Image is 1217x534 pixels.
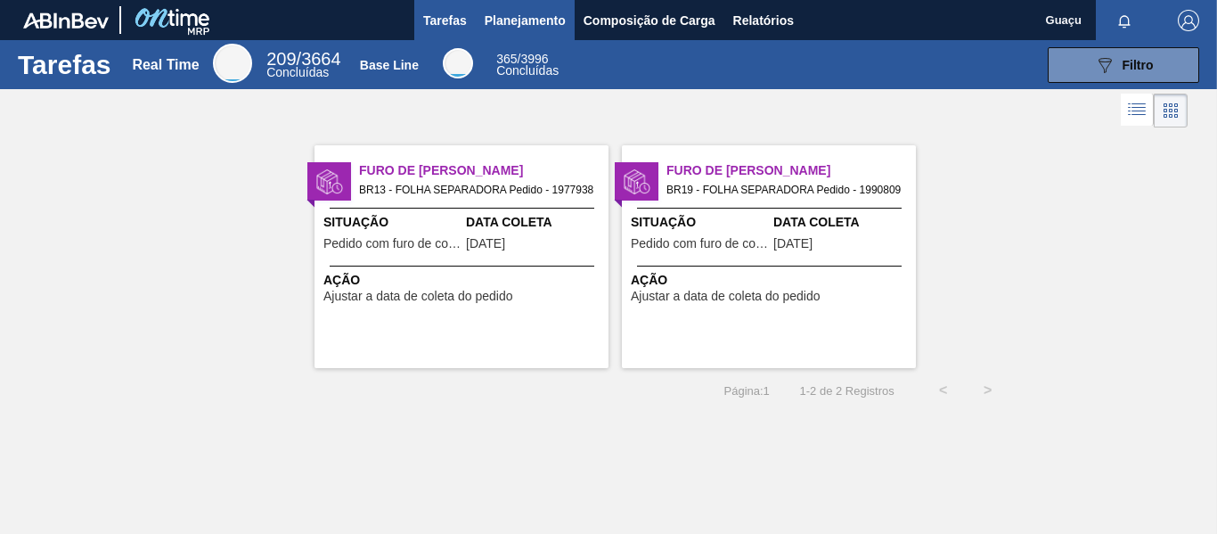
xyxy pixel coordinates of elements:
[733,10,794,31] span: Relatórios
[359,180,594,200] span: BR13 - FOLHA SEPARADORA Pedido - 1977938
[266,65,329,79] span: Concluídas
[18,54,111,75] h1: Tarefas
[423,10,467,31] span: Tarefas
[496,52,548,66] span: / 3996
[631,213,769,232] span: Situação
[773,213,911,232] span: Data Coleta
[496,53,559,77] div: Base Line
[631,237,769,251] span: Pedido com furo de coleta
[213,44,252,83] div: Real Time
[1121,94,1154,127] div: Visão em Lista
[1178,10,1199,31] img: Logout
[1096,8,1153,33] button: Notificações
[266,49,340,69] span: / 3664
[443,48,473,78] div: Base Line
[921,368,966,413] button: <
[323,213,461,232] span: Situação
[266,49,296,69] span: 209
[624,168,650,195] img: status
[323,290,513,303] span: Ajustar a data de coleta do pedido
[316,168,343,195] img: status
[631,290,821,303] span: Ajustar a data de coleta do pedido
[1154,94,1188,127] div: Visão em Cards
[323,237,461,251] span: Pedido com furo de coleta
[666,161,916,180] span: Furo de Coleta
[359,161,608,180] span: Furo de Coleta
[360,58,419,72] div: Base Line
[132,57,199,73] div: Real Time
[466,237,505,251] span: 31/07/2025
[1048,47,1199,83] button: Filtro
[966,368,1010,413] button: >
[584,10,715,31] span: Composição de Carga
[23,12,109,29] img: TNhmsLtSVTkK8tSr43FrP2fwEKptu5GPRR3wAAAABJRU5ErkJggg==
[1123,58,1154,72] span: Filtro
[724,384,770,398] span: Página : 1
[466,213,604,232] span: Data Coleta
[773,237,813,251] span: 17/08/2025
[266,52,340,78] div: Real Time
[496,63,559,78] span: Concluídas
[631,271,911,290] span: Ação
[485,10,566,31] span: Planejamento
[323,271,604,290] span: Ação
[796,384,894,398] span: 1 - 2 de 2 Registros
[496,52,517,66] span: 365
[666,180,902,200] span: BR19 - FOLHA SEPARADORA Pedido - 1990809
